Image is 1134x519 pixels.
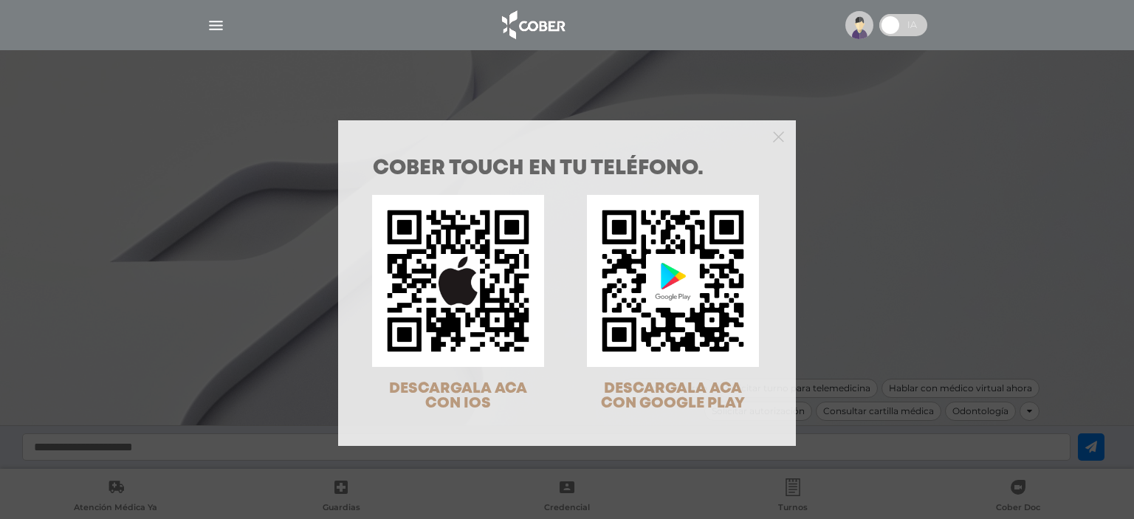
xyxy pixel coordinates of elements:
span: DESCARGALA ACA CON IOS [389,382,527,410]
h1: COBER TOUCH en tu teléfono. [373,159,761,179]
img: qr-code [587,195,759,367]
img: qr-code [372,195,544,367]
button: Close [773,129,784,142]
span: DESCARGALA ACA CON GOOGLE PLAY [601,382,745,410]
